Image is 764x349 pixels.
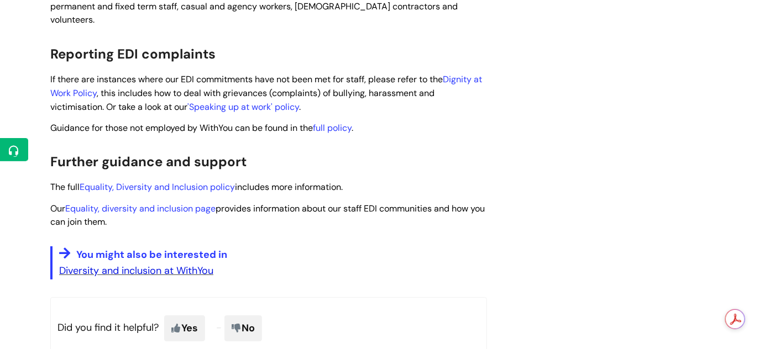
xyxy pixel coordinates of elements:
[80,181,235,193] a: Equality, Diversity and Inclusion policy
[59,264,213,277] a: Diversity and inclusion at WithYou
[50,122,353,134] span: Guidance for those not employed by WithYou can be found in the .
[187,101,299,113] a: 'Speaking up at work' policy
[164,315,205,341] span: Yes
[50,181,343,193] span: The full includes more information.
[50,73,482,113] span: If there are instances where our EDI commitments have not been met for staff, please refer to the...
[50,73,482,99] a: Dignity at Work Policy
[50,203,485,228] span: Our provides information about our staff EDI communities and how you can join them.
[313,122,352,134] a: full policy
[50,45,216,62] span: Reporting EDI complaints
[76,248,227,261] span: You might also be interested in
[65,203,216,214] a: Equality, diversity and inclusion page
[50,153,247,170] span: Further guidance and support
[224,315,262,341] span: No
